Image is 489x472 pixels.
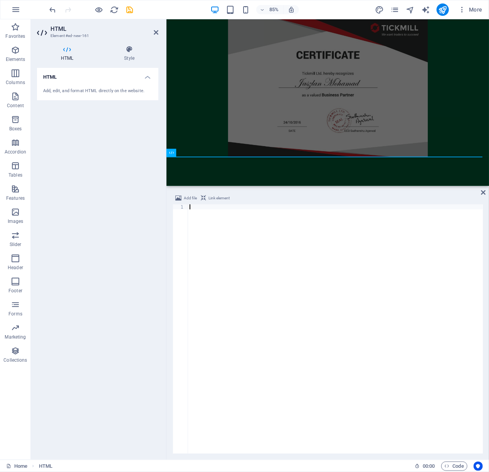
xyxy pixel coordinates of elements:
[428,463,429,469] span: :
[6,462,27,471] a: Click to cancel selection. Double-click to open Pages
[8,311,22,317] p: Forms
[110,5,119,14] button: reload
[445,462,464,471] span: Code
[100,46,158,62] h4: Style
[421,5,430,14] i: AI Writer
[6,195,25,201] p: Features
[375,5,384,14] button: design
[5,149,26,155] p: Accordion
[375,5,384,14] i: Design (Ctrl+Alt+Y)
[208,194,230,203] span: Link element
[39,462,52,471] nav: breadcrumb
[94,5,104,14] button: Click here to leave preview mode and continue editing
[50,32,143,39] h3: Element #ed-new-161
[200,194,231,203] button: Link element
[49,5,57,14] i: Undo: Add element (Ctrl+Z)
[110,5,119,14] i: Reload page
[48,5,57,14] button: undo
[173,204,188,209] div: 1
[288,6,295,13] i: On resize automatically adjust zoom level to fit chosen device.
[8,288,22,294] p: Footer
[50,25,158,32] h2: HTML
[423,462,435,471] span: 00 00
[8,218,24,224] p: Images
[256,5,284,14] button: 85%
[174,194,198,203] button: Add file
[5,33,25,39] p: Favorites
[37,46,100,62] h4: HTML
[406,5,415,14] i: Navigator
[39,462,52,471] span: Click to select. Double-click to edit
[8,265,23,271] p: Header
[8,172,22,178] p: Tables
[125,5,134,14] button: save
[10,241,22,248] p: Slider
[421,5,430,14] button: text_generator
[474,462,483,471] button: Usercentrics
[126,5,134,14] i: Save (Ctrl+S)
[7,103,24,109] p: Content
[437,3,449,16] button: publish
[415,462,435,471] h6: Session time
[441,462,467,471] button: Code
[455,3,486,16] button: More
[5,334,26,340] p: Marketing
[438,5,447,14] i: Publish
[390,5,399,14] i: Pages (Ctrl+Alt+S)
[37,68,158,82] h4: HTML
[6,56,25,62] p: Elements
[184,194,197,203] span: Add file
[406,5,415,14] button: navigator
[268,5,280,14] h6: 85%
[43,88,152,94] div: Add, edit, and format HTML directly on the website.
[6,79,25,86] p: Columns
[9,126,22,132] p: Boxes
[458,6,482,13] span: More
[390,5,400,14] button: pages
[3,357,27,363] p: Collections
